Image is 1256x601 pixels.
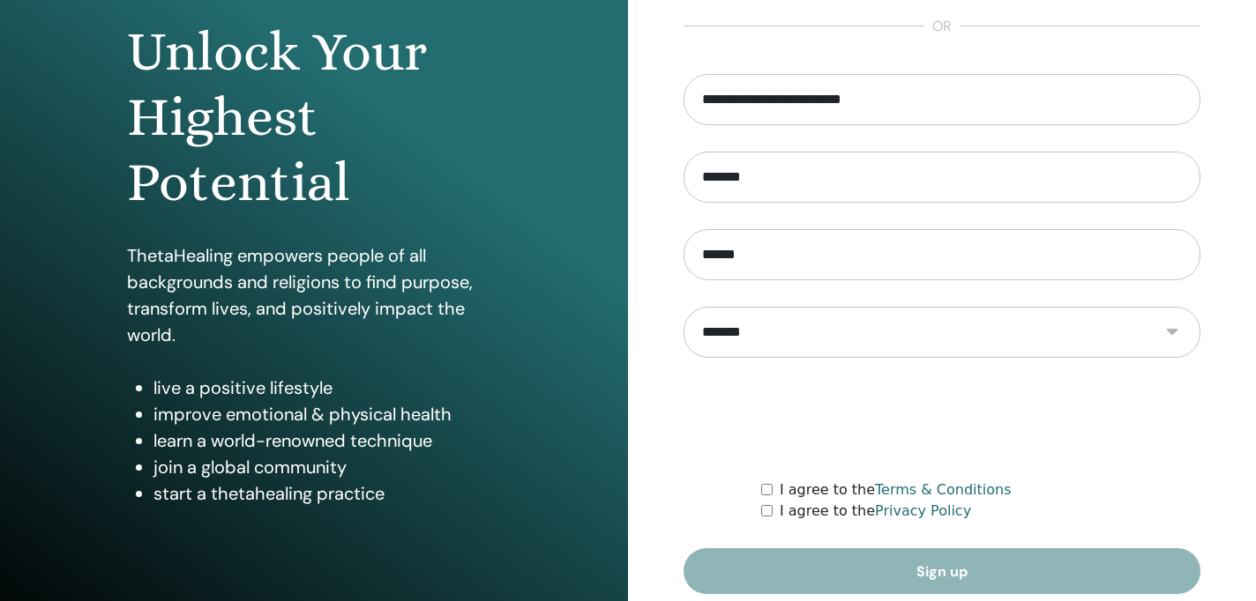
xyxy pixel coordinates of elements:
li: improve emotional & physical health [153,401,502,427]
li: join a global community [153,454,502,480]
label: I agree to the [780,479,1012,501]
a: Privacy Policy [875,502,971,519]
label: I agree to the [780,501,971,522]
li: start a thetahealing practice [153,480,502,507]
span: or [923,16,961,37]
iframe: reCAPTCHA [808,384,1076,453]
a: Terms & Conditions [875,481,1011,498]
li: learn a world-renowned technique [153,427,502,454]
p: ThetaHealing empowers people of all backgrounds and religions to find purpose, transform lives, a... [127,242,502,348]
li: live a positive lifestyle [153,375,502,401]
h1: Unlock Your Highest Potential [127,19,502,216]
